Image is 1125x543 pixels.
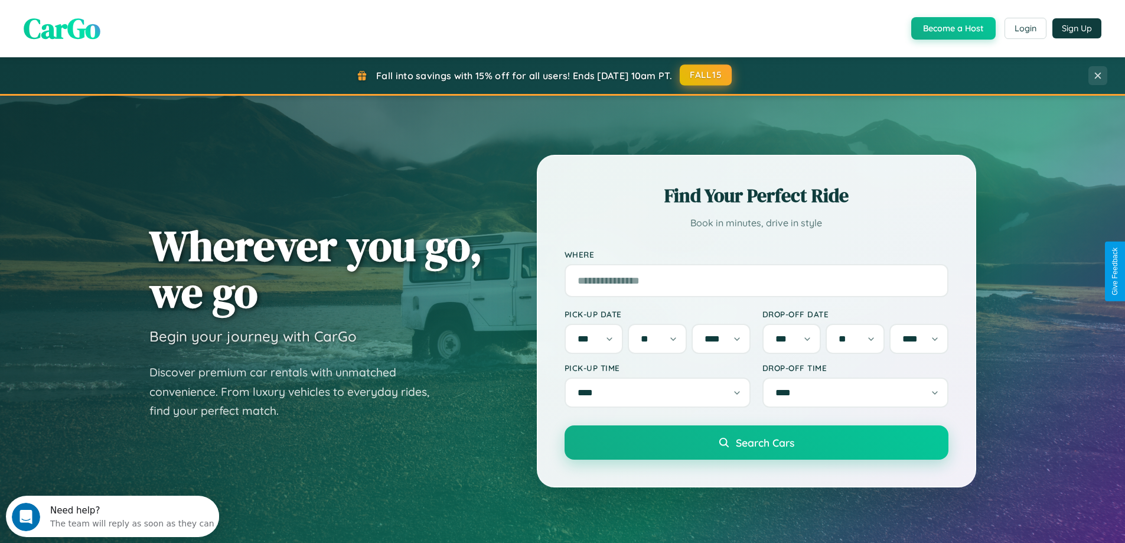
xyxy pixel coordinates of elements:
[762,309,948,319] label: Drop-off Date
[565,425,948,460] button: Search Cars
[1005,18,1046,39] button: Login
[5,5,220,37] div: Open Intercom Messenger
[565,309,751,319] label: Pick-up Date
[149,222,482,316] h1: Wherever you go, we go
[565,363,751,373] label: Pick-up Time
[149,363,445,421] p: Discover premium car rentals with unmatched convenience. From luxury vehicles to everyday rides, ...
[565,183,948,209] h2: Find Your Perfect Ride
[680,64,732,86] button: FALL15
[1111,248,1119,295] div: Give Feedback
[6,496,219,537] iframe: Intercom live chat discovery launcher
[24,9,100,48] span: CarGo
[911,17,996,40] button: Become a Host
[762,363,948,373] label: Drop-off Time
[12,503,40,531] iframe: Intercom live chat
[565,214,948,232] p: Book in minutes, drive in style
[44,10,208,19] div: Need help?
[1052,18,1101,38] button: Sign Up
[149,327,357,345] h3: Begin your journey with CarGo
[44,19,208,32] div: The team will reply as soon as they can
[376,70,672,82] span: Fall into savings with 15% off for all users! Ends [DATE] 10am PT.
[736,436,794,449] span: Search Cars
[565,249,948,259] label: Where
